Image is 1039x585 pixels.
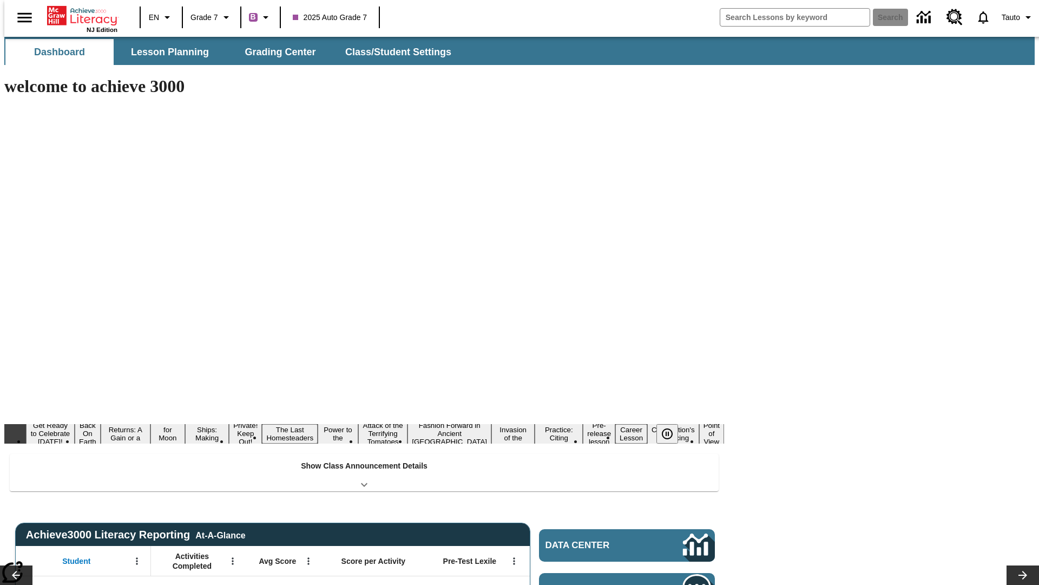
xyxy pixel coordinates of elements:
button: Slide 9 Attack of the Terrifying Tomatoes [358,420,407,447]
button: Lesson Planning [116,39,224,65]
div: Home [47,4,117,33]
span: Activities Completed [156,551,228,571]
button: Open Menu [300,553,317,569]
div: Pause [656,424,689,444]
a: Resource Center, Will open in new tab [940,3,969,32]
button: Language: EN, Select a language [144,8,179,27]
span: EN [149,12,159,23]
button: Slide 15 The Constitution's Balancing Act [647,416,699,452]
span: B [251,10,256,24]
button: Profile/Settings [997,8,1039,27]
button: Slide 2 Back On Earth [75,420,101,447]
button: Slide 3 Free Returns: A Gain or a Drain? [101,416,150,452]
div: Show Class Announcement Details [10,454,719,491]
h1: welcome to achieve 3000 [4,76,724,96]
button: Open Menu [225,553,241,569]
button: Slide 6 Private! Keep Out! [229,420,262,447]
p: Show Class Announcement Details [301,460,428,472]
span: 2025 Auto Grade 7 [293,12,367,23]
span: Achieve3000 Literacy Reporting [26,529,246,541]
button: Slide 16 Point of View [699,420,724,447]
button: Slide 8 Solar Power to the People [318,416,358,452]
button: Slide 7 The Last Homesteaders [262,424,318,444]
span: Grade 7 [190,12,218,23]
a: Data Center [910,3,940,32]
span: Score per Activity [341,556,406,566]
span: Student [62,556,90,566]
button: Slide 10 Fashion Forward in Ancient Rome [407,420,491,447]
button: Dashboard [5,39,114,65]
div: SubNavbar [4,39,461,65]
div: SubNavbar [4,37,1035,65]
span: Pre-Test Lexile [443,556,497,566]
button: Slide 5 Cruise Ships: Making Waves [185,416,229,452]
button: Grade: Grade 7, Select a grade [186,8,237,27]
button: Lesson carousel, Next [1007,565,1039,585]
a: Notifications [969,3,997,31]
div: At-A-Glance [195,529,245,541]
button: Slide 1 Get Ready to Celebrate Juneteenth! [26,420,75,447]
button: Open Menu [506,553,522,569]
span: Tauto [1002,12,1020,23]
button: Open Menu [129,553,145,569]
span: Avg Score [259,556,296,566]
button: Class/Student Settings [337,39,460,65]
span: NJ Edition [87,27,117,33]
button: Slide 11 The Invasion of the Free CD [491,416,535,452]
button: Open side menu [9,2,41,34]
input: search field [720,9,870,26]
button: Slide 13 Pre-release lesson [583,420,615,447]
button: Boost Class color is purple. Change class color [245,8,277,27]
button: Slide 12 Mixed Practice: Citing Evidence [535,416,583,452]
button: Slide 4 Time for Moon Rules? [150,416,185,452]
button: Grading Center [226,39,334,65]
span: Data Center [545,540,647,551]
button: Slide 14 Career Lesson [615,424,647,444]
button: Pause [656,424,678,444]
a: Home [47,5,117,27]
a: Data Center [539,529,715,562]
